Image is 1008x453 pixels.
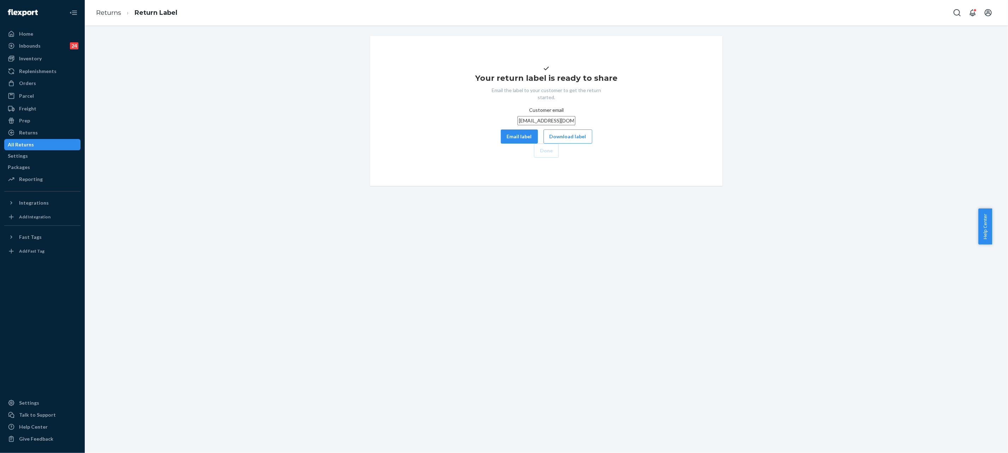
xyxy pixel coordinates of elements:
div: Add Fast Tag [19,248,45,254]
div: Integrations [19,199,49,206]
div: Home [19,30,33,37]
div: Replenishments [19,68,57,75]
a: Home [4,28,81,40]
button: Email label [501,129,538,144]
div: Fast Tags [19,234,42,241]
a: Settings [4,150,81,162]
a: All Returns [4,139,81,150]
a: Talk to Support [4,409,81,421]
a: Parcel [4,90,81,102]
a: Reporting [4,174,81,185]
button: Open notifications [966,6,980,20]
a: Add Fast Tag [4,246,81,257]
a: Inbounds24 [4,40,81,52]
button: Help Center [978,209,992,244]
button: Download label [544,129,592,144]
div: Parcel [19,92,34,99]
button: Close Navigation [66,6,81,20]
div: Inventory [19,55,42,62]
a: Packages [4,162,81,173]
div: 24 [70,42,78,49]
div: Freight [19,105,36,112]
a: Help Center [4,421,81,433]
button: Integrations [4,197,81,209]
p: Email the label to your customer to get the return started. [485,87,608,101]
a: Orders [4,78,81,89]
button: Fast Tags [4,231,81,243]
div: Give Feedback [19,435,53,442]
a: Add Integration [4,211,81,223]
div: Talk to Support [19,411,56,418]
a: Inventory [4,53,81,64]
a: Replenishments [4,66,81,77]
div: Packages [8,164,30,171]
div: Prep [19,117,30,124]
a: Freight [4,103,81,114]
img: Flexport logo [8,9,38,16]
a: Settings [4,397,81,409]
div: Settings [8,152,28,159]
a: Prep [4,115,81,126]
div: Reporting [19,176,43,183]
ol: breadcrumbs [90,2,183,23]
div: Settings [19,399,39,406]
div: Add Integration [19,214,51,220]
a: Returns [96,9,121,17]
button: Done [534,144,559,158]
input: Customer email [517,116,575,125]
div: All Returns [8,141,34,148]
div: Orders [19,80,36,87]
a: Return Label [135,9,177,17]
button: Open Search Box [950,6,964,20]
a: Returns [4,127,81,138]
div: Returns [19,129,38,136]
button: Open account menu [981,6,995,20]
div: Help Center [19,423,48,430]
button: Give Feedback [4,433,81,445]
div: Inbounds [19,42,41,49]
span: Customer email [529,107,564,113]
h1: Your return label is ready to share [475,73,618,84]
